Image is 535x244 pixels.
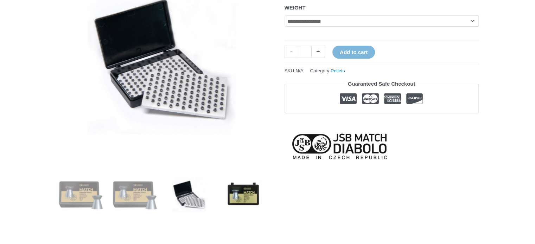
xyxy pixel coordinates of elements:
[165,170,214,219] img: JSB Match Premium - Image 3
[312,46,325,58] a: +
[285,66,304,75] span: SKU:
[285,119,479,127] iframe: Customer reviews powered by Trustpilot
[331,68,345,73] a: Pellets
[345,79,418,89] legend: Guaranteed Safe Checkout
[295,68,304,73] span: N/A
[285,5,306,11] label: WEIGHT
[298,46,312,58] input: Product quantity
[219,170,268,219] img: JSB Match Premium - Image 4
[57,170,106,219] img: JSB Match Premium
[310,66,345,75] span: Category:
[285,132,390,160] a: JSB
[285,46,298,58] a: -
[110,170,159,219] img: JSB Match Premium - Image 2
[332,46,375,59] button: Add to cart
